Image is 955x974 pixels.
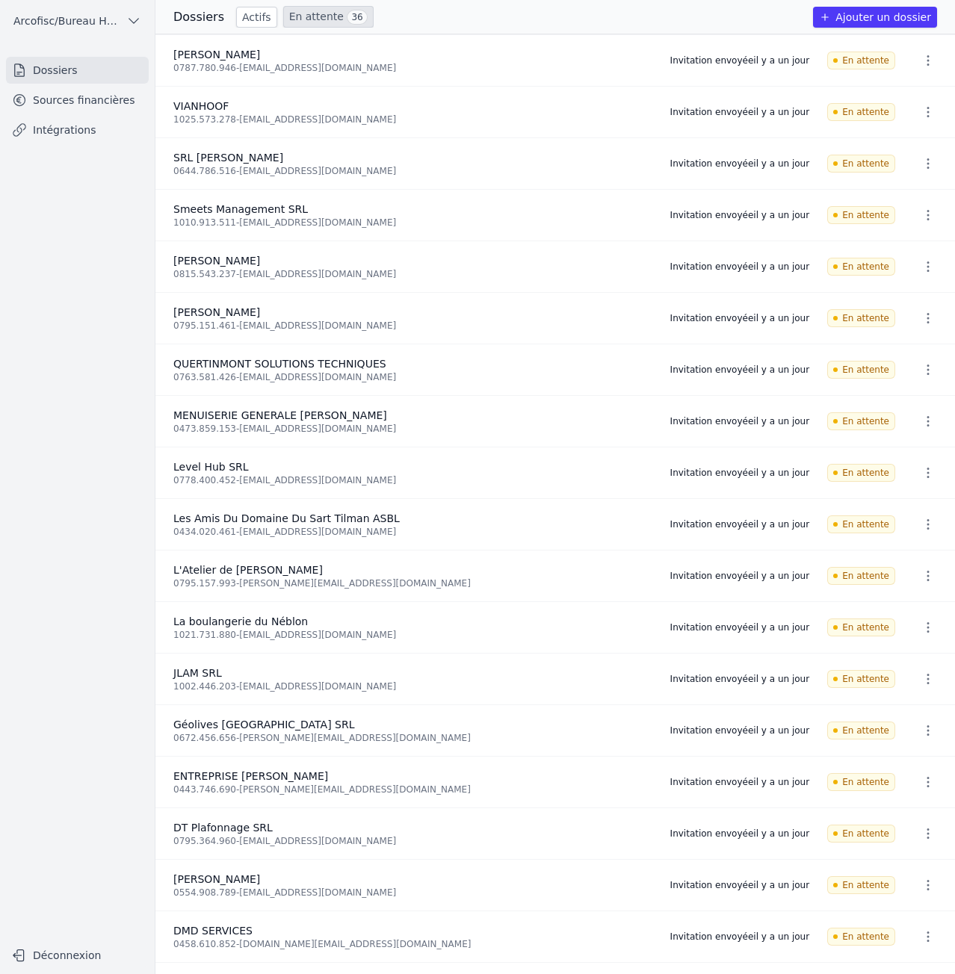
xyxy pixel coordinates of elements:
div: 0554.908.789 - [EMAIL_ADDRESS][DOMAIN_NAME] [173,887,652,899]
div: 1025.573.278 - [EMAIL_ADDRESS][DOMAIN_NAME] [173,114,652,125]
div: Invitation envoyée il y a un jour [670,415,810,427]
div: Invitation envoyée il y a un jour [670,931,810,943]
a: Actifs [236,7,277,28]
span: [PERSON_NAME] [173,306,260,318]
h3: Dossiers [173,8,224,26]
div: Invitation envoyée il y a un jour [670,209,810,221]
div: Invitation envoyée il y a un jour [670,518,810,530]
div: Invitation envoyée il y a un jour [670,158,810,170]
div: 0795.157.993 - [PERSON_NAME][EMAIL_ADDRESS][DOMAIN_NAME] [173,577,652,589]
div: 0473.859.153 - [EMAIL_ADDRESS][DOMAIN_NAME] [173,423,652,435]
span: En attente [827,670,895,688]
span: En attente [827,515,895,533]
span: En attente [827,309,895,327]
div: Invitation envoyée il y a un jour [670,312,810,324]
span: En attente [827,567,895,585]
div: Invitation envoyée il y a un jour [670,570,810,582]
span: En attente [827,876,895,894]
span: La boulangerie du Néblon [173,615,308,627]
div: Invitation envoyée il y a un jour [670,467,810,479]
div: 0644.786.516 - [EMAIL_ADDRESS][DOMAIN_NAME] [173,165,652,177]
span: En attente [827,103,895,121]
div: Invitation envoyée il y a un jour [670,55,810,66]
span: DMD SERVICES [173,925,253,937]
span: En attente [827,258,895,276]
span: QUERTINMONT SOLUTIONS TECHNIQUES [173,358,386,370]
span: Géolives [GEOGRAPHIC_DATA] SRL [173,719,354,730]
span: En attente [827,206,895,224]
span: MENUISERIE GENERALE [PERSON_NAME] [173,409,387,421]
span: Arcofisc/Bureau Haot [13,13,120,28]
span: En attente [827,361,895,379]
span: En attente [827,464,895,482]
div: 1002.446.203 - [EMAIL_ADDRESS][DOMAIN_NAME] [173,680,652,692]
div: 0672.456.656 - [PERSON_NAME][EMAIL_ADDRESS][DOMAIN_NAME] [173,732,652,744]
span: ENTREPRISE [PERSON_NAME] [173,770,328,782]
div: 0763.581.426 - [EMAIL_ADDRESS][DOMAIN_NAME] [173,371,652,383]
span: En attente [827,928,895,946]
span: JLAM SRL [173,667,222,679]
div: 0795.151.461 - [EMAIL_ADDRESS][DOMAIN_NAME] [173,320,652,332]
button: Arcofisc/Bureau Haot [6,9,149,33]
div: 1021.731.880 - [EMAIL_ADDRESS][DOMAIN_NAME] [173,629,652,641]
div: 0795.364.960 - [EMAIL_ADDRESS][DOMAIN_NAME] [173,835,652,847]
div: 1010.913.511 - [EMAIL_ADDRESS][DOMAIN_NAME] [173,217,652,229]
a: Intégrations [6,117,149,143]
span: L'Atelier de [PERSON_NAME] [173,564,323,576]
span: Level Hub SRL [173,461,249,473]
div: Invitation envoyée il y a un jour [670,673,810,685]
span: En attente [827,412,895,430]
button: Ajouter un dossier [813,7,937,28]
a: Dossiers [6,57,149,84]
div: Invitation envoyée il y a un jour [670,879,810,891]
a: En attente 36 [283,6,374,28]
span: En attente [827,773,895,791]
div: 0434.020.461 - [EMAIL_ADDRESS][DOMAIN_NAME] [173,526,652,538]
span: [PERSON_NAME] [173,873,260,885]
span: En attente [827,722,895,739]
span: [PERSON_NAME] [173,255,260,267]
a: Sources financières [6,87,149,114]
span: SRL [PERSON_NAME] [173,152,283,164]
div: Invitation envoyée il y a un jour [670,261,810,273]
span: En attente [827,825,895,843]
span: DT Plafonnage SRL [173,822,273,834]
div: 0458.610.852 - [DOMAIN_NAME][EMAIL_ADDRESS][DOMAIN_NAME] [173,938,652,950]
span: [PERSON_NAME] [173,49,260,61]
div: 0778.400.452 - [EMAIL_ADDRESS][DOMAIN_NAME] [173,474,652,486]
div: Invitation envoyée il y a un jour [670,776,810,788]
span: VIANHOOF [173,100,229,112]
div: 0443.746.690 - [PERSON_NAME][EMAIL_ADDRESS][DOMAIN_NAME] [173,784,652,795]
button: Déconnexion [6,943,149,967]
span: En attente [827,618,895,636]
div: Invitation envoyée il y a un jour [670,106,810,118]
span: En attente [827,155,895,173]
div: Invitation envoyée il y a un jour [670,725,810,736]
span: En attente [827,52,895,69]
div: Invitation envoyée il y a un jour [670,621,810,633]
div: Invitation envoyée il y a un jour [670,364,810,376]
div: 0815.543.237 - [EMAIL_ADDRESS][DOMAIN_NAME] [173,268,652,280]
span: 36 [347,10,367,25]
div: Invitation envoyée il y a un jour [670,828,810,840]
span: Les Amis Du Domaine Du Sart Tilman ASBL [173,512,400,524]
div: 0787.780.946 - [EMAIL_ADDRESS][DOMAIN_NAME] [173,62,652,74]
span: Smeets Management SRL [173,203,308,215]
